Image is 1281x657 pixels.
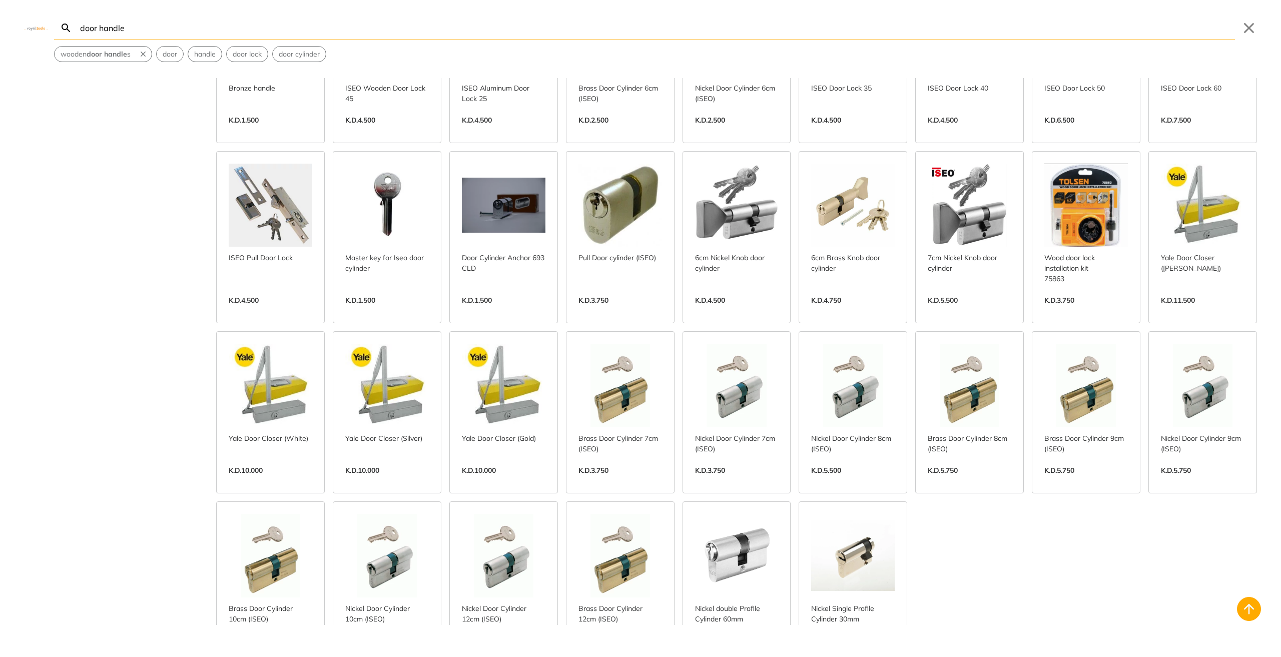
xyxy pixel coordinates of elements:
[60,22,72,34] svg: Search
[137,47,152,62] button: Remove suggestion: wooden door handles
[188,46,222,62] div: Suggestion: handle
[156,46,184,62] div: Suggestion: door
[54,46,152,62] div: Suggestion: wooden door handles
[87,50,127,59] strong: door handle
[194,49,216,60] span: handle
[279,49,320,60] span: door cylinder
[163,49,177,60] span: door
[78,16,1235,40] input: Search…
[24,26,48,30] img: Close
[55,47,137,62] button: Select suggestion: wooden door handles
[61,49,131,60] span: wooden s
[272,46,326,62] div: Suggestion: door cylinder
[188,47,222,62] button: Select suggestion: handle
[227,47,268,62] button: Select suggestion: door lock
[1237,597,1261,621] button: Back to top
[273,47,326,62] button: Select suggestion: door cylinder
[157,47,183,62] button: Select suggestion: door
[226,46,268,62] div: Suggestion: door lock
[1241,20,1257,36] button: Close
[1241,601,1257,617] svg: Back to top
[139,50,148,59] svg: Remove suggestion: wooden door handles
[233,49,262,60] span: door lock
